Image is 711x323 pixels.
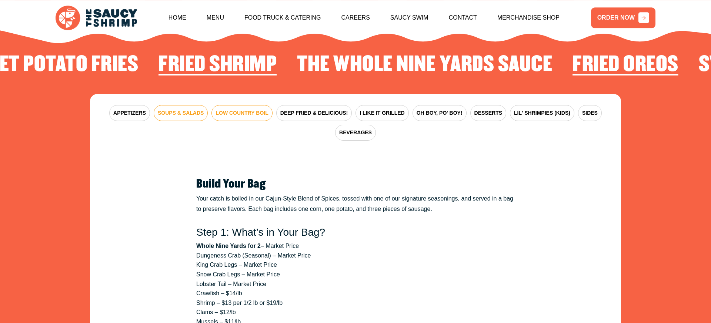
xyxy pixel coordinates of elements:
li: Crawfish – $14/lb [196,289,515,298]
a: Menu [207,2,224,34]
span: SIDES [582,109,598,117]
a: Home [168,2,186,34]
button: SIDES [578,105,602,121]
strong: Whole Nine Yards for 2 [196,243,261,249]
li: 2 of 4 [297,53,552,79]
a: ORDER NOW [591,7,655,28]
button: OH BOY, PO' BOY! [413,105,467,121]
button: APPETIZERS [109,105,150,121]
button: SOUPS & SALADS [154,105,208,121]
li: 3 of 4 [573,53,678,79]
button: DEEP FRIED & DELICIOUS! [276,105,352,121]
li: Dungeness Crab (Seasonal) – Market Price [196,251,515,260]
span: APPETIZERS [113,109,146,117]
button: LOW COUNTRY BOIL [211,105,272,121]
button: I LIKE IT GRILLED [355,105,408,121]
span: DESSERTS [474,109,502,117]
span: BEVERAGES [339,129,372,137]
img: logo [56,6,137,30]
a: Contact [449,2,477,34]
li: King Crab Legs – Market Price [196,260,515,270]
li: Lobster Tail – Market Price [196,279,515,289]
span: OH BOY, PO' BOY! [417,109,463,117]
span: SOUPS & SALADS [158,109,204,117]
li: 1 of 4 [158,53,277,79]
span: I LIKE IT GRILLED [360,109,404,117]
p: Your catch is boiled in our Cajun-Style Blend of Spices, tossed with one of our signature seasoni... [196,194,515,214]
span: LOW COUNTRY BOIL [216,109,268,117]
li: Snow Crab Legs – Market Price [196,270,515,279]
button: LIL' SHRIMPIES (KIDS) [510,105,574,121]
h2: Fried Oreos [573,53,678,76]
li: – Market Price [196,241,515,251]
h2: Fried Shrimp [158,53,277,76]
h3: Step 1: What’s in Your Bag? [196,226,515,239]
button: DESSERTS [470,105,506,121]
h2: Build Your Bag [196,178,515,191]
a: Food Truck & Catering [244,2,321,34]
a: Saucy Swim [390,2,428,34]
span: LIL' SHRIMPIES (KIDS) [514,109,570,117]
span: DEEP FRIED & DELICIOUS! [280,109,348,117]
li: Clams – $12/lb [196,307,515,317]
button: BEVERAGES [335,125,376,141]
a: Merchandise Shop [497,2,560,34]
h2: The Whole Nine Yards Sauce [297,53,552,76]
li: Shrimp – $13 per 1/2 lb or $19/lb [196,298,515,308]
a: Careers [341,2,370,34]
